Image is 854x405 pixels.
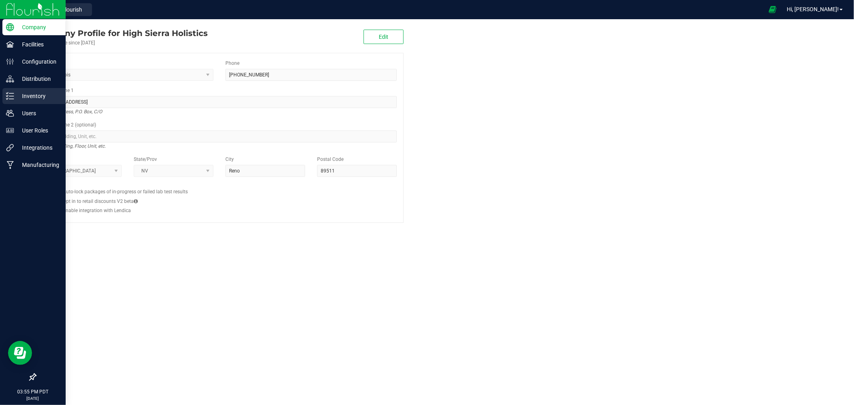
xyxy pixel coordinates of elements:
iframe: Resource center [8,341,32,365]
inline-svg: Facilities [6,40,14,48]
p: 03:55 PM PDT [4,388,62,395]
p: Integrations [14,143,62,152]
div: High Sierra Holistics [35,27,208,39]
span: Open Ecommerce Menu [764,2,782,17]
inline-svg: Company [6,23,14,31]
inline-svg: Inventory [6,92,14,100]
div: Account active since [DATE] [35,39,208,46]
p: Manufacturing [14,160,62,170]
p: Company [14,22,62,32]
inline-svg: Configuration [6,58,14,66]
p: Facilities [14,40,62,49]
p: Configuration [14,57,62,66]
button: Edit [364,30,404,44]
input: Postal Code [317,165,397,177]
label: Auto-lock packages of in-progress or failed lab test results [63,188,188,195]
h2: Configs [42,183,397,188]
p: Distribution [14,74,62,84]
inline-svg: Users [6,109,14,117]
label: State/Prov [134,156,157,163]
inline-svg: Distribution [6,75,14,83]
i: Suite, Building, Floor, Unit, etc. [42,141,106,151]
label: Enable integration with Lendica [63,207,131,214]
i: Street address, P.O. Box, C/O [42,107,102,116]
p: [DATE] [4,395,62,401]
inline-svg: User Roles [6,126,14,134]
input: Address [42,96,397,108]
input: City [225,165,305,177]
p: Users [14,108,62,118]
span: Edit [379,34,388,40]
input: (123) 456-7890 [225,69,397,81]
inline-svg: Manufacturing [6,161,14,169]
p: User Roles [14,126,62,135]
label: City [225,156,234,163]
label: Postal Code [317,156,344,163]
label: Opt in to retail discounts V2 beta [63,198,138,205]
label: Address Line 2 (optional) [42,121,96,128]
input: Suite, Building, Unit, etc. [42,130,397,142]
label: Phone [225,60,239,67]
inline-svg: Integrations [6,144,14,152]
span: Hi, [PERSON_NAME]! [787,6,839,12]
p: Inventory [14,91,62,101]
